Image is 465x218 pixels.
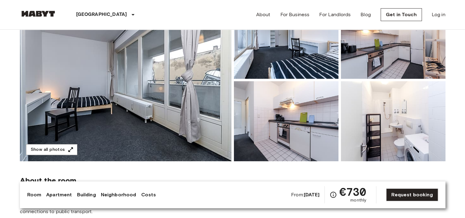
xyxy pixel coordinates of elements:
[350,197,366,203] span: monthly
[339,186,367,197] span: €730
[304,192,319,198] b: [DATE]
[386,188,438,201] a: Request booking
[26,144,77,155] button: Show all photos
[141,191,156,198] a: Costs
[432,11,445,18] a: Log in
[234,81,338,161] img: Picture of unit DE-01-218-02M
[101,191,136,198] a: Neighborhood
[330,191,337,198] svg: Check cost overview for full price breakdown. Please note that discounts apply to new joiners onl...
[381,8,422,21] a: Get in Touch
[319,11,351,18] a: For Landlords
[291,191,319,198] span: From:
[360,11,371,18] a: Blog
[27,191,42,198] a: Room
[20,176,445,185] span: About the room
[46,191,72,198] a: Apartment
[280,11,309,18] a: For Business
[341,81,445,161] img: Picture of unit DE-01-218-02M
[20,11,57,17] img: Habyt
[76,11,127,18] p: [GEOGRAPHIC_DATA]
[256,11,271,18] a: About
[77,191,96,198] a: Building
